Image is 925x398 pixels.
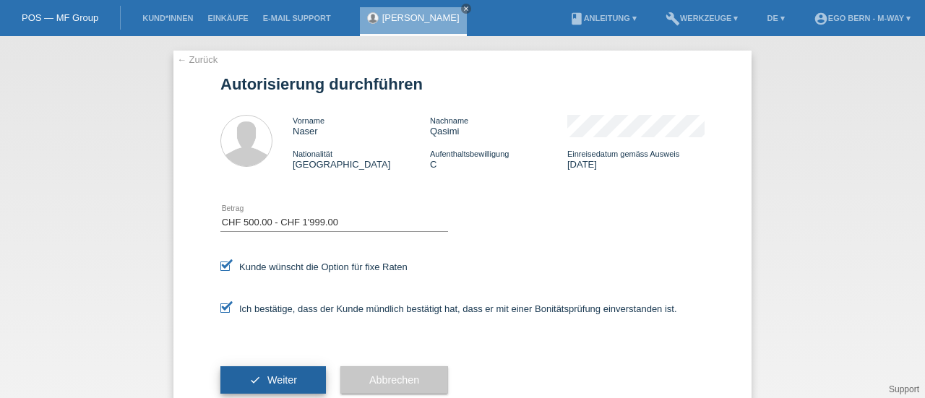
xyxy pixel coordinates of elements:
a: E-Mail Support [256,14,338,22]
i: book [569,12,584,26]
i: close [462,5,470,12]
i: build [666,12,680,26]
span: Nationalität [293,150,332,158]
label: Ich bestätige, dass der Kunde mündlich bestätigt hat, dass er mit einer Bonitätsprüfung einversta... [220,303,677,314]
a: account_circleEGO Bern - m-way ▾ [806,14,918,22]
div: Naser [293,115,430,137]
i: account_circle [814,12,828,26]
a: POS — MF Group [22,12,98,23]
a: Kund*innen [135,14,200,22]
a: ← Zurück [177,54,218,65]
span: Weiter [267,374,297,386]
div: Qasimi [430,115,567,137]
a: [PERSON_NAME] [382,12,460,23]
h1: Autorisierung durchführen [220,75,705,93]
a: DE ▾ [760,14,791,22]
button: check Weiter [220,366,326,394]
a: Einkäufe [200,14,255,22]
span: Nachname [430,116,468,125]
a: buildWerkzeuge ▾ [658,14,746,22]
span: Einreisedatum gemäss Ausweis [567,150,679,158]
i: check [249,374,261,386]
div: [DATE] [567,148,705,170]
div: C [430,148,567,170]
button: Abbrechen [340,366,448,394]
span: Abbrechen [369,374,419,386]
label: Kunde wünscht die Option für fixe Raten [220,261,408,272]
span: Aufenthaltsbewilligung [430,150,509,158]
a: bookAnleitung ▾ [562,14,644,22]
div: [GEOGRAPHIC_DATA] [293,148,430,170]
span: Vorname [293,116,324,125]
a: Support [889,384,919,394]
a: close [461,4,471,14]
